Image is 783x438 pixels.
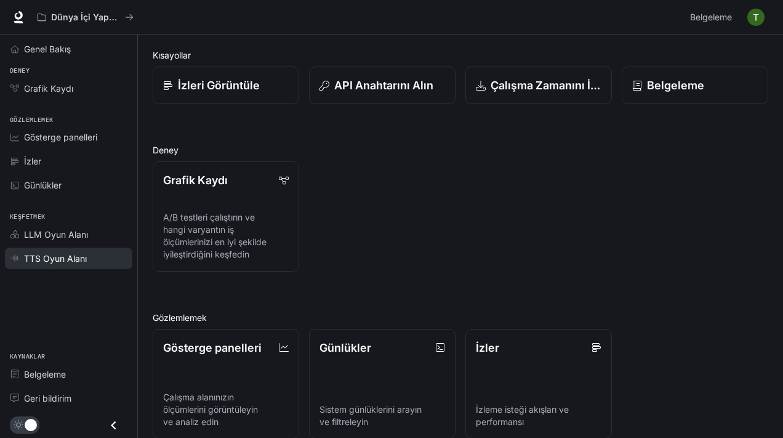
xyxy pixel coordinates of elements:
font: Grafik Kaydı [163,174,228,187]
button: Kullanıcı avatarı [744,5,768,30]
a: Genel Bakış [5,38,132,60]
font: Çalışma Zamanını İndir [491,79,611,92]
font: Gösterge panelleri [24,132,97,142]
font: Kaynaklar [10,352,46,360]
a: Grafik KaydıA/B testleri çalıştırın ve hangi varyantın iş ölçümlerinizi en iyi şekilde iyileştird... [153,161,299,272]
a: İzler [5,150,132,172]
font: A/B testleri çalıştırın ve hangi varyantın iş ölçümlerinizi en iyi şekilde iyileştirdiğini keşfedin [163,212,267,259]
font: İzler [476,341,499,354]
button: API Anahtarını Alın [309,67,456,104]
font: Deney [153,145,179,155]
a: Çalışma Zamanını İndir [465,67,612,104]
font: Geri bildirim [24,393,71,404]
font: Gözlemlemek [10,116,53,124]
a: Grafik Kaydı [5,78,132,99]
font: Kısayollar [153,50,191,60]
a: Belgeleme [5,363,132,385]
font: Günlükler [24,180,62,190]
a: İzleri Görüntüle [153,67,299,104]
font: Keşfetmek [10,213,46,221]
button: Tüm çalışma alanları [32,5,139,30]
font: Belgeleme [690,12,732,22]
font: Deney [10,67,30,75]
a: Günlükler [5,174,132,196]
font: İzleme isteği akışları ve performansı [476,404,569,427]
span: Karanlık mod geçişi [25,418,37,431]
font: Dünya İçi Yapay Zeka Demoları [51,12,182,22]
a: Belgeleme [685,5,739,30]
a: LLM Oyun Alanı [5,224,132,245]
font: LLM Oyun Alanı [24,229,88,240]
button: Çekmeceyi kapat [100,413,127,438]
font: Günlükler [319,341,371,354]
font: TTS Oyun Alanı [24,253,87,264]
font: Gösterge panelleri [163,341,262,354]
a: Gösterge panelleri [5,126,132,148]
font: Belgeleme [647,79,704,92]
a: Geri bildirim [5,387,132,409]
font: Grafik Kaydı [24,83,73,94]
font: API Anahtarını Alın [334,79,433,92]
font: Belgeleme [24,369,66,379]
font: Genel Bakış [24,44,71,54]
a: Belgeleme [622,67,768,104]
font: Gözlemlemek [153,312,207,323]
a: TTS Oyun Alanı [5,248,132,269]
img: Kullanıcı avatarı [747,9,765,26]
font: İzleri Görüntüle [178,79,260,92]
font: Çalışma alanınızın ölçümlerini görüntüleyin ve analiz edin [163,392,258,427]
font: İzler [24,156,41,166]
font: Sistem günlüklerini arayın ve filtreleyin [319,404,422,427]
